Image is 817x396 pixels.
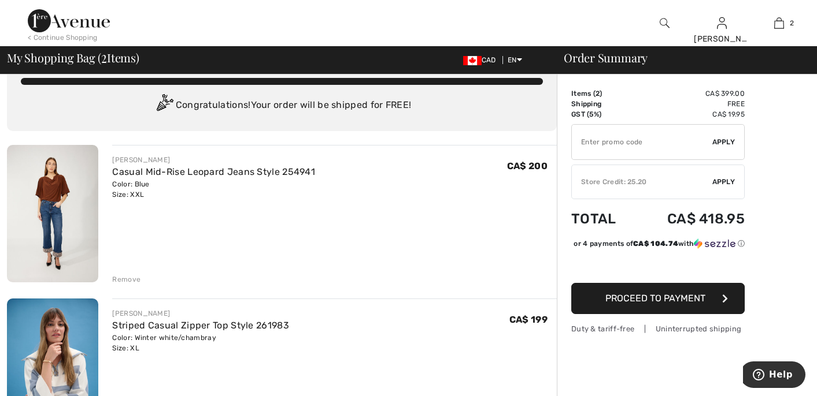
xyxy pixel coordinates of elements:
a: Casual Mid-Rise Leopard Jeans Style 254941 [112,166,315,177]
a: Striped Casual Zipper Top Style 261983 [112,320,289,331]
div: or 4 payments of with [574,238,745,249]
td: GST (5%) [571,109,635,119]
button: Proceed to Payment [571,283,745,314]
div: Duty & tariff-free | Uninterrupted shipping [571,323,745,334]
img: 1ère Avenue [28,9,110,32]
div: < Continue Shopping [28,32,98,43]
img: Canadian Dollar [463,56,482,65]
span: CAD [463,56,501,64]
td: Shipping [571,99,635,109]
td: Items ( ) [571,88,635,99]
img: search the website [660,16,670,30]
span: EN [508,56,522,64]
span: 2 [596,89,600,98]
div: Store Credit: 25.20 [572,177,712,187]
img: My Info [717,16,727,30]
div: Color: Winter white/chambray Size: XL [112,333,289,353]
span: Proceed to Payment [605,293,705,304]
div: Remove [112,274,141,285]
div: Order Summary [550,52,810,63]
a: Sign In [717,17,727,28]
span: CA$ 199 [509,314,548,325]
span: CA$ 104.74 [633,240,678,248]
div: or 4 payments ofCA$ 104.74withSezzle Click to learn more about Sezzle [571,238,745,253]
div: [PERSON_NAME] [694,33,750,45]
td: Total [571,199,635,238]
td: CA$ 418.95 [635,199,745,238]
td: Free [635,99,745,109]
input: Promo code [572,125,712,159]
span: My Shopping Bag ( Items) [7,52,139,63]
img: Sezzle [694,238,735,249]
div: Congratulations! Your order will be shipped for FREE! [21,94,543,117]
iframe: PayPal-paypal [571,253,745,279]
img: Congratulation2.svg [153,94,176,117]
span: Apply [712,137,735,147]
iframe: Opens a widget where you can find more information [743,361,805,390]
img: Casual Mid-Rise Leopard Jeans Style 254941 [7,145,98,282]
td: CA$ 399.00 [635,88,745,99]
img: My Bag [774,16,784,30]
div: Color: Blue Size: XXL [112,179,315,200]
td: CA$ 19.95 [635,109,745,119]
div: [PERSON_NAME] [112,308,289,319]
span: 2 [101,49,107,64]
span: CA$ 200 [507,160,548,171]
span: Apply [712,177,735,187]
a: 2 [751,16,807,30]
span: 2 [790,18,794,28]
div: [PERSON_NAME] [112,155,315,165]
